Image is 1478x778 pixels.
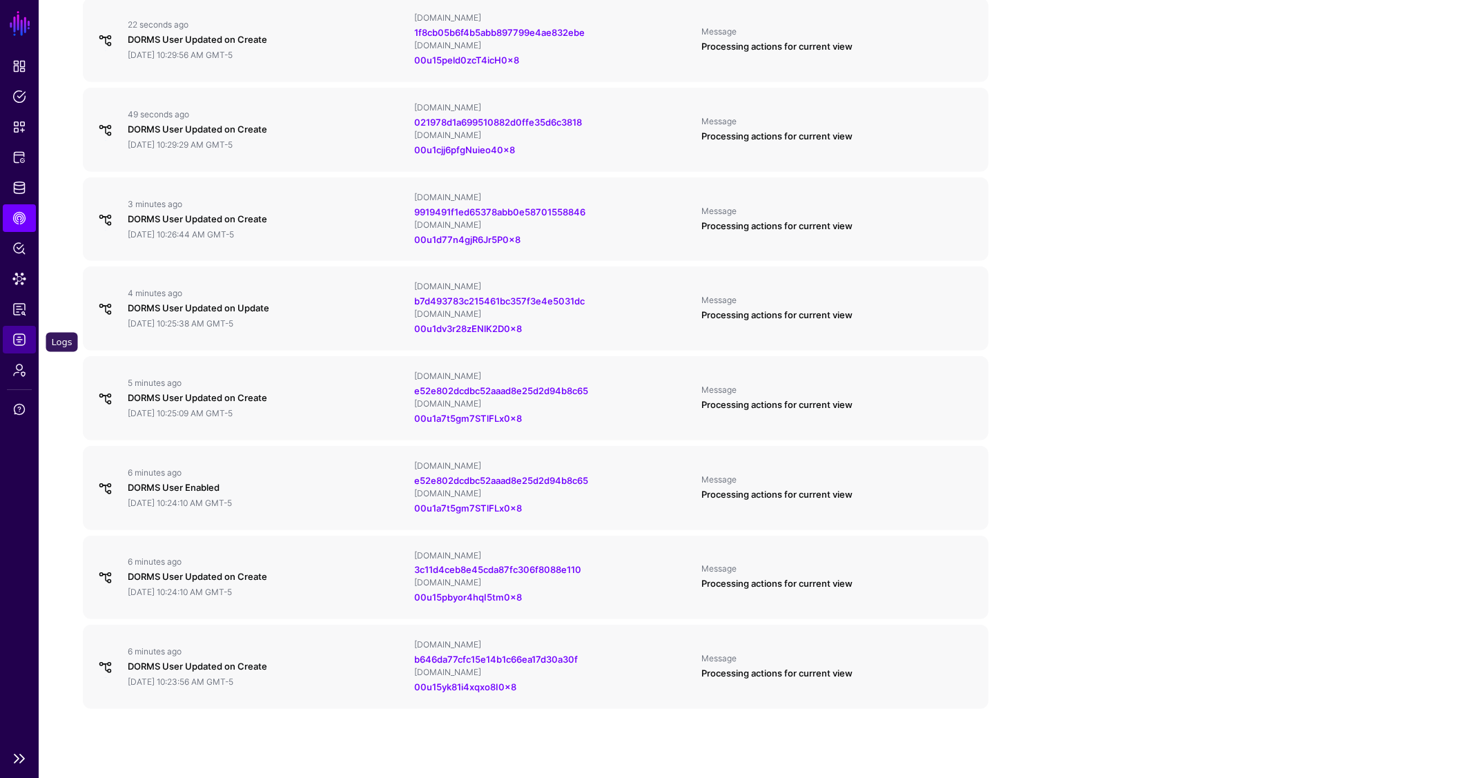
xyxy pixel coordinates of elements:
div: [DATE] 10:24:10 AM GMT-5 [128,587,403,598]
div: Message [701,116,977,127]
div: Message [701,653,977,664]
span: Protected Systems [12,150,26,164]
a: b646da77cfc15e14b1c66ea17d30a30f [414,654,578,665]
a: e52e802dcdbc52aaad8e25d2d94b8c65 [414,385,588,396]
a: 00u1a7t5gm7STlFLx0x8 [414,413,522,424]
div: [DATE] 10:23:56 AM GMT-5 [128,677,403,688]
a: CAEP Hub [3,204,36,232]
div: [DOMAIN_NAME] [414,309,690,320]
a: Identity Data Fabric [3,174,36,202]
span: CAEP Hub [12,211,26,225]
div: [DOMAIN_NAME] [414,130,690,141]
a: Logs [3,326,36,353]
div: DORMS User Updated on Create [128,391,403,405]
div: [DOMAIN_NAME] [414,460,690,471]
div: [DOMAIN_NAME] [414,398,690,409]
a: Policy Lens [3,235,36,262]
span: Identity Data Fabric [12,181,26,195]
span: Support [12,402,26,416]
div: Message [701,295,977,306]
a: 00u15peld0zcT4icH0x8 [414,55,519,66]
a: 00u1cjj6pfgNuieo40x8 [414,144,515,155]
div: Message [701,474,977,485]
div: [DOMAIN_NAME] [414,192,690,203]
div: Processing actions for current view [701,130,977,144]
div: Message [701,206,977,217]
span: Logs [12,333,26,347]
a: 1f8cb05b6f4b5abb897799e4ae832ebe [414,27,585,38]
span: Snippets [12,120,26,134]
a: e52e802dcdbc52aaad8e25d2d94b8c65 [414,475,588,486]
div: [DOMAIN_NAME] [414,12,690,23]
div: [DATE] 10:29:56 AM GMT-5 [128,50,403,61]
div: [DOMAIN_NAME] [414,550,690,561]
div: DORMS User Updated on Update [128,302,403,315]
div: DORMS User Updated on Create [128,660,403,674]
div: 3 minutes ago [128,199,403,210]
div: 6 minutes ago [128,646,403,657]
a: Reports [3,295,36,323]
div: Message [701,26,977,37]
div: Logs [46,333,78,352]
div: Processing actions for current view [701,220,977,233]
a: 3c11d4ceb8e45cda87fc306f8088e110 [414,564,581,575]
a: Protected Systems [3,144,36,171]
a: Data Lens [3,265,36,293]
div: Processing actions for current view [701,398,977,412]
div: [DOMAIN_NAME] [414,667,690,678]
a: 00u15pbyor4hqI5tm0x8 [414,592,522,603]
div: [DOMAIN_NAME] [414,577,690,588]
div: DORMS User Updated on Create [128,33,403,47]
div: [DATE] 10:26:44 AM GMT-5 [128,229,403,240]
a: Snippets [3,113,36,141]
div: 6 minutes ago [128,467,403,478]
span: Policies [12,90,26,104]
a: 9919491f1ed65378abb0e58701558846 [414,206,585,217]
div: DORMS User Enabled [128,481,403,495]
a: Policies [3,83,36,110]
div: [DATE] 10:25:09 AM GMT-5 [128,408,403,419]
div: [DATE] 10:29:29 AM GMT-5 [128,139,403,150]
div: DORMS User Updated on Create [128,213,403,226]
div: 22 seconds ago [128,19,403,30]
a: Dashboard [3,52,36,80]
span: Data Lens [12,272,26,286]
a: 00u15yk81i4xqxo8I0x8 [414,681,516,692]
div: [DOMAIN_NAME] [414,220,690,231]
div: 5 minutes ago [128,378,403,389]
div: [DOMAIN_NAME] [414,639,690,650]
span: Admin [12,363,26,377]
div: [DOMAIN_NAME] [414,371,690,382]
div: [DOMAIN_NAME] [414,488,690,499]
span: Policy Lens [12,242,26,255]
a: 021978d1a699510882d0ffe35d6c3818 [414,117,582,128]
div: Processing actions for current view [701,309,977,322]
div: Processing actions for current view [701,40,977,54]
div: [DOMAIN_NAME] [414,102,690,113]
div: [DOMAIN_NAME] [414,40,690,51]
div: [DOMAIN_NAME] [414,281,690,292]
div: [DATE] 10:25:38 AM GMT-5 [128,318,403,329]
div: Processing actions for current view [701,667,977,681]
div: 4 minutes ago [128,288,403,299]
a: 00u1d77n4gjR6Jr5P0x8 [414,234,521,245]
div: DORMS User Updated on Create [128,570,403,584]
span: Reports [12,302,26,316]
a: SGNL [8,8,32,39]
a: b7d493783c215461bc357f3e4e5031dc [414,295,585,307]
div: Message [701,563,977,574]
div: Processing actions for current view [701,577,977,591]
div: 6 minutes ago [128,556,403,567]
div: 49 seconds ago [128,109,403,120]
div: DORMS User Updated on Create [128,123,403,137]
div: Processing actions for current view [701,488,977,502]
div: Message [701,385,977,396]
a: 00u1a7t5gm7STlFLx0x8 [414,503,522,514]
a: Admin [3,356,36,384]
div: [DATE] 10:24:10 AM GMT-5 [128,498,403,509]
span: Dashboard [12,59,26,73]
a: 00u1dv3r28zENlK2D0x8 [414,323,522,334]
